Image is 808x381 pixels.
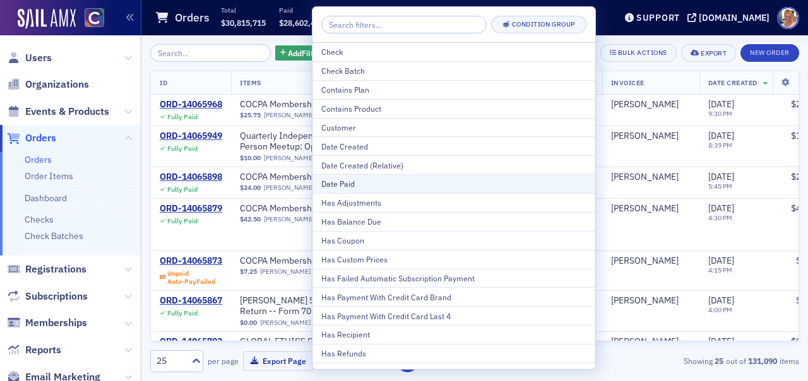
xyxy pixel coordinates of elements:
[611,255,691,267] span: Margaret Yujiri
[25,214,54,225] a: Checks
[25,105,109,119] span: Events & Products
[611,336,679,348] div: [PERSON_NAME]
[312,61,595,80] button: Check Batch
[321,310,586,322] div: Has Payment With Credit Card Last 4
[740,46,799,57] a: New Order
[321,46,586,57] div: Check
[7,343,61,357] a: Reports
[7,316,87,330] a: Memberships
[240,295,478,317] a: [PERSON_NAME] Successfully Completing an Estate Tax Return -- Form 706
[260,267,311,276] a: [PERSON_NAME]
[160,99,222,110] a: ORD-14065968
[708,295,734,306] span: [DATE]
[321,235,586,246] div: Has Coupon
[240,99,399,110] a: COCPA Membership (Monthly)
[611,172,679,183] a: [PERSON_NAME]
[611,255,679,267] a: [PERSON_NAME]
[25,154,52,165] a: Orders
[85,8,104,28] img: SailAMX
[288,47,321,59] span: Add Filter
[708,202,734,214] span: [DATE]
[240,203,399,214] span: COCPA Membership
[312,344,595,363] button: Has Refunds
[7,78,89,91] a: Organizations
[160,255,222,267] a: ORD-14065873
[491,16,586,33] button: Condition Group
[260,319,311,327] a: [PERSON_NAME]
[240,154,261,162] span: $10.00
[312,136,595,155] button: Date Created
[321,291,586,303] div: Has Payment With Credit Card Brand
[321,178,586,189] div: Date Paid
[708,266,732,274] time: 4:15 PM
[636,12,680,23] div: Support
[312,306,595,325] button: Has Payment With Credit Card Last 4
[449,6,486,15] p: Outstanding
[240,184,261,192] span: $24.00
[240,255,399,267] span: COCPA Membership
[240,336,399,370] a: GLOBAL ETHICS DAY: 2025 [US_STATE] Board of Accountancy Statutes, Rules, and Regulations
[76,8,104,30] a: View Homepage
[240,99,399,110] span: COCPA Membership
[150,44,271,62] input: Search…
[611,99,691,110] span: Victoria Gheorghe
[312,155,595,174] button: Date Created (Relative)
[321,122,586,133] div: Customer
[25,131,56,145] span: Orders
[321,65,586,76] div: Check Batch
[264,184,314,192] a: [PERSON_NAME]
[312,231,595,250] button: Has Coupon
[240,172,399,183] a: COCPA Membership (Annual)
[25,192,67,204] a: Dashboard
[312,287,595,306] button: Has Payment With Credit Card Brand
[611,131,679,142] a: [PERSON_NAME]
[611,295,691,307] span: Mark Siegel
[160,131,222,142] div: ORD-14065949
[25,78,89,91] span: Organizations
[167,144,198,153] div: Fully Paid
[279,6,324,15] p: Paid
[18,9,76,29] img: SailAMX
[611,203,691,214] span: Cathie Mueller
[243,351,313,371] button: Export Page
[611,78,645,87] span: Invoicee
[708,141,732,149] time: 8:39 PM
[713,355,726,366] strong: 25
[611,295,679,307] a: [PERSON_NAME]
[611,99,679,110] div: [PERSON_NAME]
[264,111,314,119] a: [PERSON_NAME]
[221,6,266,15] p: Total
[321,348,586,359] div: Has Refunds
[321,84,586,95] div: Contains Plan
[708,78,757,87] span: Date Created
[160,203,222,214] a: ORD-14065879
[160,172,222,183] div: ORD-14065898
[337,6,377,15] p: Refunded
[160,336,222,348] a: ORD-14065703
[240,319,257,327] span: $0.00
[611,131,691,142] span: Krystal Cook-Matson
[275,45,327,61] button: AddFilter
[160,295,222,307] a: ORD-14065867
[221,18,266,28] span: $30,815,715
[312,250,595,269] button: Has Custom Prices
[591,355,799,366] div: Showing out of items
[611,203,679,214] a: [PERSON_NAME]
[240,111,261,119] span: $25.75
[167,278,215,286] div: Auto-Pay Failed
[321,273,586,284] div: Has Failed Automatic Subscription Payment
[25,51,52,65] span: Users
[312,43,595,61] button: Check
[708,182,732,190] time: 5:45 PM
[240,131,478,153] a: Quarterly Independent Accountants Alliance (IAA) In-Person Meetup: Open Forum + Networking
[312,269,595,288] button: Has Failed Automatic Subscription Payment
[321,329,586,340] div: Has Recipient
